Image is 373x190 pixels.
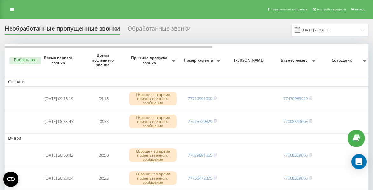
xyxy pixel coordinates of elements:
[81,167,126,189] td: 20:23
[188,175,212,181] a: 77756472375
[230,58,270,63] span: [PERSON_NAME]
[283,96,308,101] a: 77470959429
[129,148,177,162] div: Сброшен во время приветственного сообщения
[3,172,18,187] button: Open CMP widget
[37,167,81,189] td: [DATE] 20:23:04
[323,58,362,63] span: Сотрудник
[283,119,308,124] a: 77008369665
[183,58,215,63] span: Номер клиента
[37,88,81,110] td: [DATE] 09:18:19
[129,55,171,65] span: Причина пропуска звонка
[317,8,346,11] span: Настройки профиля
[188,119,212,124] a: 77025329829
[283,175,308,181] a: 77008369665
[188,152,212,158] a: 77029891555
[271,8,307,11] span: Реферальная программа
[351,154,367,169] div: Open Intercom Messenger
[86,53,121,68] span: Время последнего звонка
[81,145,126,166] td: 20:50
[278,58,311,63] span: Бизнес номер
[129,171,177,185] div: Сброшен во время приветственного сообщения
[37,145,81,166] td: [DATE] 20:50:42
[81,88,126,110] td: 09:18
[9,57,41,64] button: Выбрать все
[355,8,364,11] span: Выход
[42,55,76,65] span: Время первого звонка
[129,92,177,106] div: Сброшен во время приветственного сообщения
[188,96,212,101] a: 77716991900
[128,25,191,35] div: Обработанные звонки
[5,25,120,35] div: Необработанные пропущенные звонки
[37,111,81,132] td: [DATE] 08:33:43
[129,115,177,129] div: Сброшен во время приветственного сообщения
[283,152,308,158] a: 77008369665
[81,111,126,132] td: 08:33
